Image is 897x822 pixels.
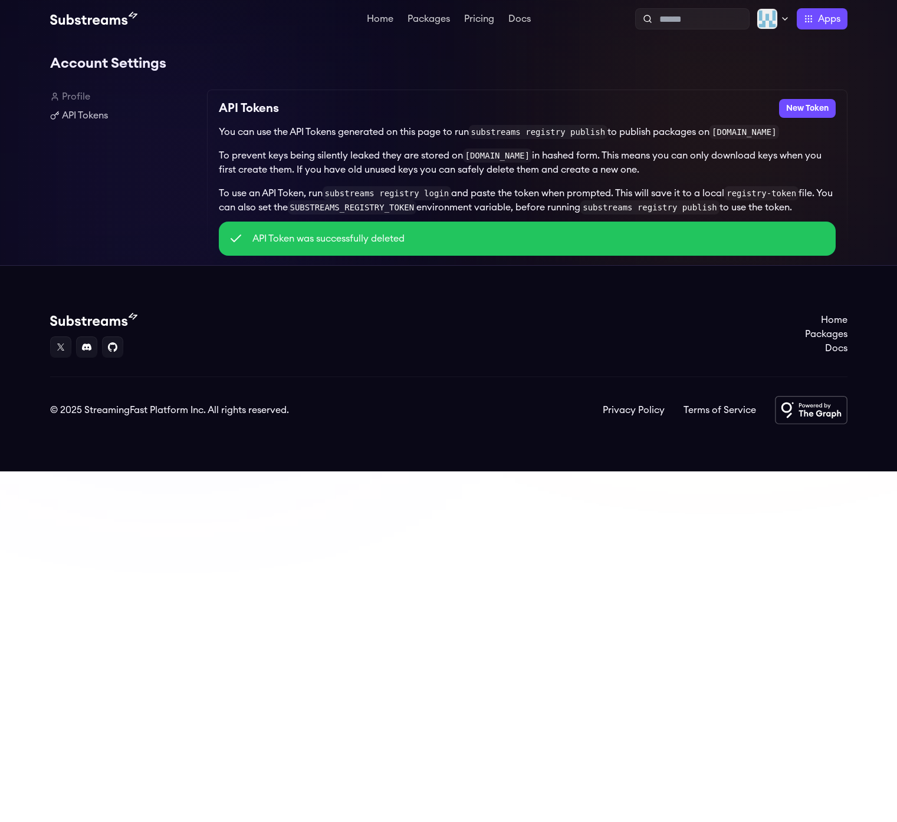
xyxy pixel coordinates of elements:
p: To use an API Token, run and paste the token when prompted. This will save it to a local file. Yo... [219,186,836,214]
code: [DOMAIN_NAME] [709,125,779,139]
img: Substream's logo [50,313,137,327]
a: Docs [805,341,847,355]
a: Privacy Policy [603,403,665,417]
code: substreams registry publish [469,125,608,139]
code: substreams registry publish [580,200,719,214]
p: API Token was successfully deleted [252,232,405,246]
img: Profile [757,8,778,29]
img: Powered by The Graph [775,396,847,424]
p: To prevent keys being silently leaked they are stored on in hashed form. This means you can only ... [219,148,836,177]
p: You can use the API Tokens generated on this page to run to publish packages on [219,125,836,139]
code: SUBSTREAMS_REGISTRY_TOKEN [288,200,417,214]
h1: Account Settings [50,52,847,75]
a: Pricing [462,14,497,26]
img: Substream's logo [50,12,137,26]
a: Docs [506,14,533,26]
a: Packages [805,327,847,341]
a: Terms of Service [684,403,756,417]
a: Home [805,313,847,327]
button: New Token [779,99,836,118]
span: Apps [818,12,840,26]
code: registry-token [724,186,799,200]
h2: API Tokens [219,99,279,118]
code: substreams registry login [323,186,452,200]
a: API Tokens [50,108,198,123]
a: Profile [50,90,198,104]
code: [DOMAIN_NAME] [463,148,533,163]
a: Packages [405,14,452,26]
div: © 2025 StreamingFast Platform Inc. All rights reserved. [50,403,289,417]
a: Home [364,14,396,26]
